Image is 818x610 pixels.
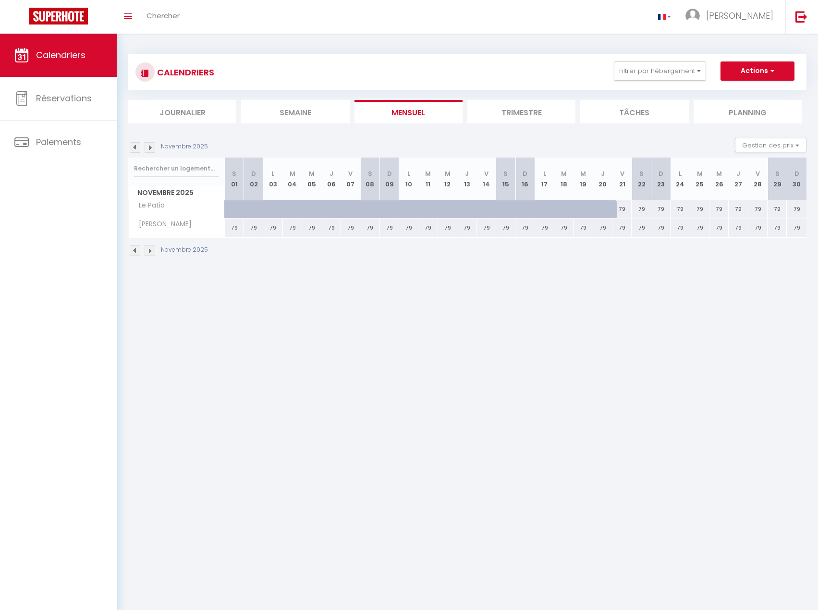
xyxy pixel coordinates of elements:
abbr: S [232,169,236,178]
abbr: S [503,169,508,178]
li: Mensuel [354,100,463,123]
th: 15 [496,158,515,200]
abbr: V [756,169,760,178]
th: 10 [399,158,418,200]
th: 11 [418,158,438,200]
th: 01 [225,158,244,200]
div: 79 [632,200,651,218]
div: 79 [748,219,768,237]
th: 22 [632,158,651,200]
abbr: M [716,169,722,178]
div: 79 [748,200,768,218]
span: Chercher [147,11,180,21]
div: 79 [244,219,263,237]
button: Gestion des prix [735,138,806,152]
abbr: M [425,169,431,178]
div: 79 [671,200,690,218]
abbr: J [465,169,469,178]
th: 04 [283,158,302,200]
th: 02 [244,158,263,200]
span: Calendriers [36,49,85,61]
div: 79 [321,219,341,237]
div: 79 [283,219,302,237]
abbr: D [387,169,392,178]
li: Trimestre [467,100,575,123]
img: logout [795,11,807,23]
p: Novembre 2025 [161,245,208,255]
th: 28 [748,158,768,200]
div: 79 [690,219,709,237]
abbr: S [639,169,644,178]
th: 16 [515,158,535,200]
div: 79 [690,200,709,218]
img: Super Booking [29,8,88,24]
div: 79 [457,219,476,237]
div: 79 [787,219,806,237]
div: 79 [302,219,321,237]
input: Rechercher un logement... [134,160,219,177]
div: 79 [768,200,787,218]
h3: CALENDRIERS [155,61,214,83]
th: 26 [709,158,729,200]
span: Paiements [36,136,81,148]
div: 79 [360,219,379,237]
li: Journalier [128,100,236,123]
abbr: M [561,169,567,178]
li: Planning [694,100,802,123]
abbr: S [775,169,780,178]
th: 08 [360,158,379,200]
div: 79 [399,219,418,237]
th: 20 [593,158,612,200]
th: 14 [476,158,496,200]
img: ... [685,9,700,23]
abbr: J [330,169,333,178]
div: 79 [380,219,399,237]
th: 30 [787,158,806,200]
abbr: D [659,169,663,178]
div: 79 [768,219,787,237]
div: 79 [515,219,535,237]
abbr: V [348,169,353,178]
span: [PERSON_NAME] [130,219,194,230]
abbr: M [309,169,315,178]
div: 79 [729,200,748,218]
div: 79 [476,219,496,237]
th: 03 [263,158,282,200]
th: 23 [651,158,671,200]
abbr: M [697,169,703,178]
div: 79 [632,219,651,237]
th: 27 [729,158,748,200]
div: 79 [535,219,554,237]
div: 79 [651,200,671,218]
abbr: J [601,169,605,178]
span: Réservations [36,92,92,104]
button: Ouvrir le widget de chat LiveChat [8,4,37,33]
th: 29 [768,158,787,200]
div: 79 [612,200,632,218]
div: 79 [263,219,282,237]
th: 13 [457,158,476,200]
th: 21 [612,158,632,200]
li: Semaine [241,100,349,123]
abbr: J [736,169,740,178]
li: Tâches [580,100,688,123]
div: 79 [341,219,360,237]
abbr: L [679,169,682,178]
span: Novembre 2025 [129,186,224,200]
abbr: D [523,169,527,178]
button: Actions [720,61,794,81]
abbr: D [251,169,256,178]
div: 79 [612,219,632,237]
div: 79 [496,219,515,237]
th: 06 [321,158,341,200]
div: 79 [709,219,729,237]
div: 79 [787,200,806,218]
div: 79 [225,219,244,237]
th: 19 [574,158,593,200]
abbr: D [794,169,799,178]
abbr: M [580,169,586,178]
th: 05 [302,158,321,200]
abbr: L [543,169,546,178]
div: 79 [651,219,671,237]
span: [PERSON_NAME] [706,10,773,22]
